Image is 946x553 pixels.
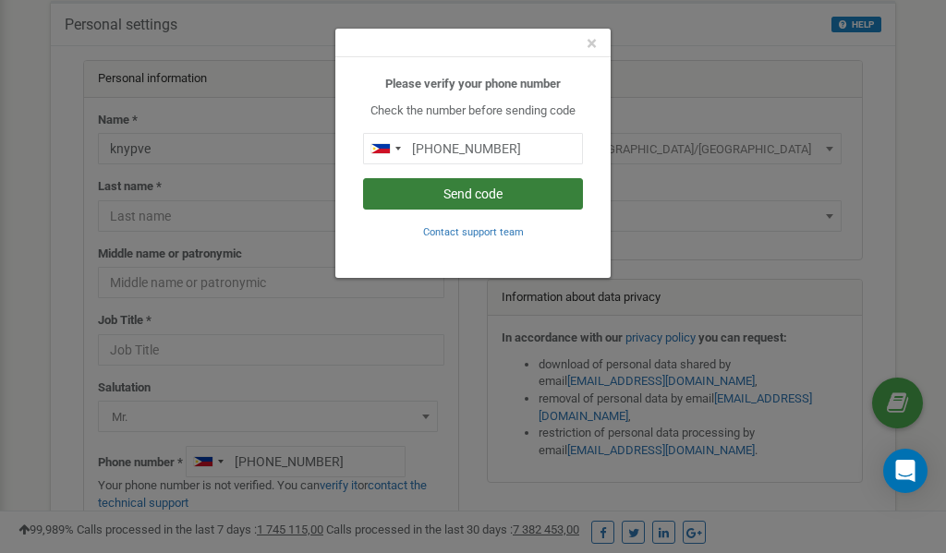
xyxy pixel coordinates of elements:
[364,134,406,163] div: Telephone country code
[587,32,597,54] span: ×
[423,226,524,238] small: Contact support team
[423,224,524,238] a: Contact support team
[883,449,928,493] div: Open Intercom Messenger
[363,178,583,210] button: Send code
[363,133,583,164] input: 0905 123 4567
[385,77,561,90] b: Please verify your phone number
[587,34,597,54] button: Close
[363,102,583,120] p: Check the number before sending code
